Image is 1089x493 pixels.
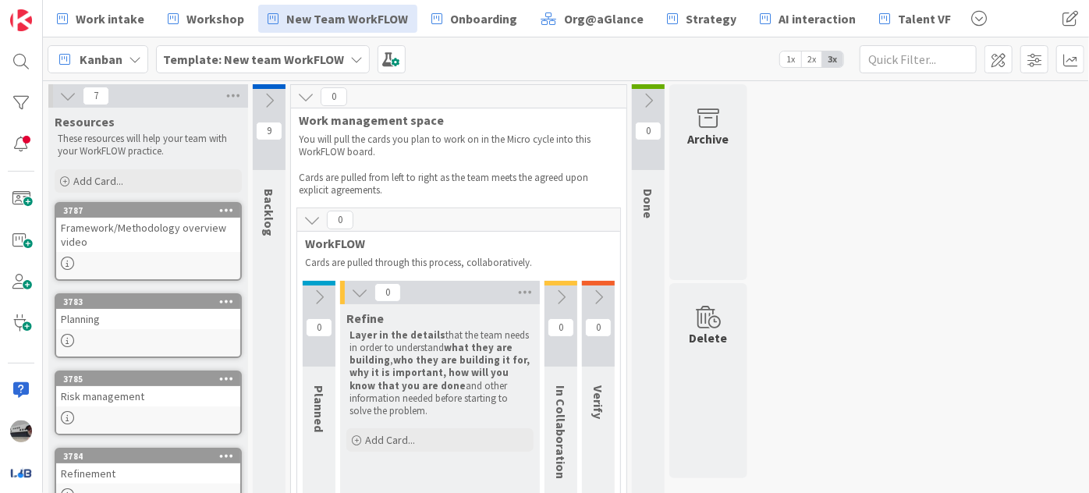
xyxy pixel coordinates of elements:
[688,129,729,148] div: Archive
[286,9,408,28] span: New Team WorkFLOW
[55,114,115,129] span: Resources
[48,5,154,33] a: Work intake
[349,329,530,418] p: that the team needs in order to understand , and other information needed before starting to solv...
[349,353,532,392] strong: who they are building it for, why it is important, how will you know that you are done
[83,87,109,105] span: 7
[10,9,32,31] img: Visit kanbanzone.com
[55,202,242,281] a: 3787Framework/Methodology overview video
[686,9,736,28] span: Strategy
[346,310,384,326] span: Refine
[158,5,254,33] a: Workshop
[256,122,282,140] span: 9
[80,50,122,69] span: Kanban
[299,112,607,128] span: Work management space
[860,45,977,73] input: Quick Filter...
[56,204,240,218] div: 3787
[564,9,644,28] span: Org@aGlance
[299,133,619,159] p: You will pull the cards you plan to work on in the Micro cycle into this WorkFLOW board.
[365,433,415,447] span: Add Card...
[56,218,240,252] div: Framework/Methodology overview video
[591,385,606,419] span: Verify
[306,318,332,337] span: 0
[56,449,240,484] div: 3784Refinement
[531,5,653,33] a: Org@aGlance
[56,295,240,329] div: 3783Planning
[56,309,240,329] div: Planning
[55,293,242,358] a: 3783Planning
[10,462,32,484] img: avatar
[779,9,856,28] span: AI interaction
[55,371,242,435] a: 3785Risk management
[56,295,240,309] div: 3783
[73,174,123,188] span: Add Card...
[553,385,569,479] span: In Collaboration
[261,189,277,236] span: Backlog
[780,51,801,67] span: 1x
[63,205,240,216] div: 3787
[822,51,843,67] span: 3x
[898,9,951,28] span: Talent VF
[450,9,517,28] span: Onboarding
[321,87,347,106] span: 0
[63,451,240,462] div: 3784
[163,51,344,67] b: Template: New team WorkFLOW
[349,328,445,342] strong: Layer in the details
[801,51,822,67] span: 2x
[56,386,240,406] div: Risk management
[56,372,240,386] div: 3785
[349,341,515,367] strong: what they are building
[585,318,612,337] span: 0
[311,385,327,432] span: Planned
[548,318,574,337] span: 0
[10,420,32,442] img: jB
[56,372,240,406] div: 3785Risk management
[640,189,656,218] span: Done
[63,374,240,385] div: 3785
[258,5,417,33] a: New Team WorkFLOW
[56,449,240,463] div: 3784
[635,122,662,140] span: 0
[58,133,239,158] p: These resources will help your team with your WorkFLOW practice.
[63,296,240,307] div: 3783
[374,283,401,302] span: 0
[305,236,601,251] span: WorkFLOW
[305,257,612,269] p: Cards are pulled through this process, collaboratively.
[690,328,728,347] div: Delete
[658,5,746,33] a: Strategy
[56,463,240,484] div: Refinement
[186,9,244,28] span: Workshop
[76,9,144,28] span: Work intake
[327,211,353,229] span: 0
[422,5,527,33] a: Onboarding
[750,5,865,33] a: AI interaction
[870,5,960,33] a: Talent VF
[299,172,619,197] p: Cards are pulled from left to right as the team meets the agreed upon explicit agreements.
[56,204,240,252] div: 3787Framework/Methodology overview video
